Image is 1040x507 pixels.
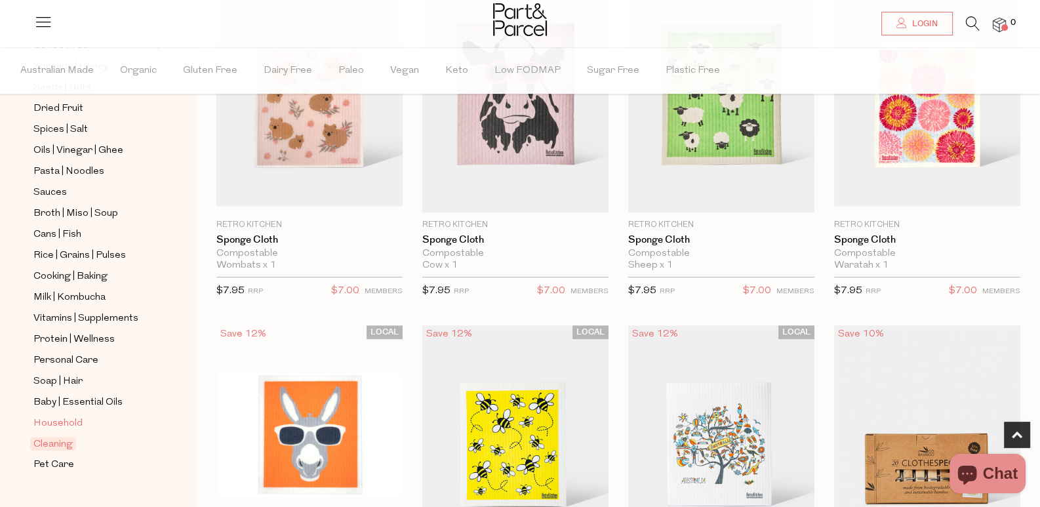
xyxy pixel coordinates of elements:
span: Cans | Fish [33,227,81,243]
div: Save 12% [216,325,270,343]
span: Australian Made [20,48,94,94]
span: $7.00 [537,283,565,300]
a: Broth | Miso | Soup [33,205,153,222]
span: Sugar Free [587,48,639,94]
p: Retro Kitchen [834,219,1020,231]
div: Compostable [216,248,403,260]
small: MEMBERS [365,288,403,295]
span: Keto [445,48,468,94]
img: Part&Parcel [493,3,547,36]
span: Dried Fruit [33,101,83,117]
span: $7.95 [834,286,862,296]
a: Sponge Cloth [422,234,609,246]
span: Milk | Kombucha [33,290,106,306]
a: Cleaning [33,436,153,452]
span: Gluten Free [183,48,237,94]
div: Compostable [422,248,609,260]
span: Protein | Wellness [33,332,115,348]
a: Spices | Salt [33,121,153,138]
a: Cans | Fish [33,226,153,243]
span: $7.00 [331,283,359,300]
small: MEMBERS [776,288,814,295]
a: Dried Fruit [33,100,153,117]
span: Cooking | Baking [33,269,108,285]
span: Cleaning [30,437,76,451]
span: Paleo [338,48,364,94]
a: Rice | Grains | Pulses [33,247,153,264]
span: $7.95 [422,286,450,296]
a: Oils | Vinegar | Ghee [33,142,153,159]
small: RRP [454,288,469,295]
span: Pasta | Noodles [33,164,104,180]
div: Save 10% [834,325,888,343]
span: $7.95 [216,286,245,296]
span: Vegan [390,48,419,94]
a: Cooking | Baking [33,268,153,285]
a: Pasta | Noodles [33,163,153,180]
span: Household [33,416,83,432]
a: Household [33,415,153,432]
span: Soap | Hair [33,374,83,390]
span: Plastic Free [666,48,720,94]
small: MEMBERS [982,288,1020,295]
span: Wombats x 1 [216,260,276,272]
a: Sponge Cloth [216,234,403,246]
span: Cow x 1 [422,260,458,272]
span: LOCAL [367,325,403,339]
span: $7.00 [949,283,977,300]
span: Sauces [33,185,67,201]
p: Retro Kitchen [422,219,609,231]
span: LOCAL [778,325,814,339]
div: Save 12% [422,325,476,343]
a: Soap | Hair [33,373,153,390]
span: Login [909,18,938,30]
p: Retro Kitchen [628,219,814,231]
span: Organic [120,48,157,94]
a: 0 [993,18,1006,31]
inbox-online-store-chat: Shopify online store chat [946,454,1030,497]
span: LOCAL [572,325,609,339]
span: Oils | Vinegar | Ghee [33,143,123,159]
small: MEMBERS [570,288,609,295]
span: Sheep x 1 [628,260,673,272]
img: Sponge Cloth [216,373,403,497]
div: Compostable [628,248,814,260]
span: $7.00 [743,283,771,300]
span: Low FODMAP [494,48,561,94]
a: Baby | Essential Oils [33,394,153,411]
span: Broth | Miso | Soup [33,206,118,222]
a: Sponge Cloth [628,234,814,246]
span: Baby | Essential Oils [33,395,123,411]
span: Spices | Salt [33,122,88,138]
a: Sponge Cloth [834,234,1020,246]
span: 0 [1007,17,1019,29]
a: Vitamins | Supplements [33,310,153,327]
p: Retro Kitchen [216,219,403,231]
a: Login [881,12,953,35]
a: Personal Care [33,352,153,369]
span: $7.95 [628,286,656,296]
a: Sauces [33,184,153,201]
a: Milk | Kombucha [33,289,153,306]
div: Compostable [834,248,1020,260]
span: Waratah x 1 [834,260,889,272]
a: Protein | Wellness [33,331,153,348]
small: RRP [866,288,881,295]
small: RRP [660,288,675,295]
span: Personal Care [33,353,98,369]
small: RRP [248,288,263,295]
div: Save 12% [628,325,682,343]
a: Pet Care [33,456,153,473]
span: Vitamins | Supplements [33,311,138,327]
span: Rice | Grains | Pulses [33,248,126,264]
span: Dairy Free [264,48,312,94]
span: Pet Care [33,457,74,473]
